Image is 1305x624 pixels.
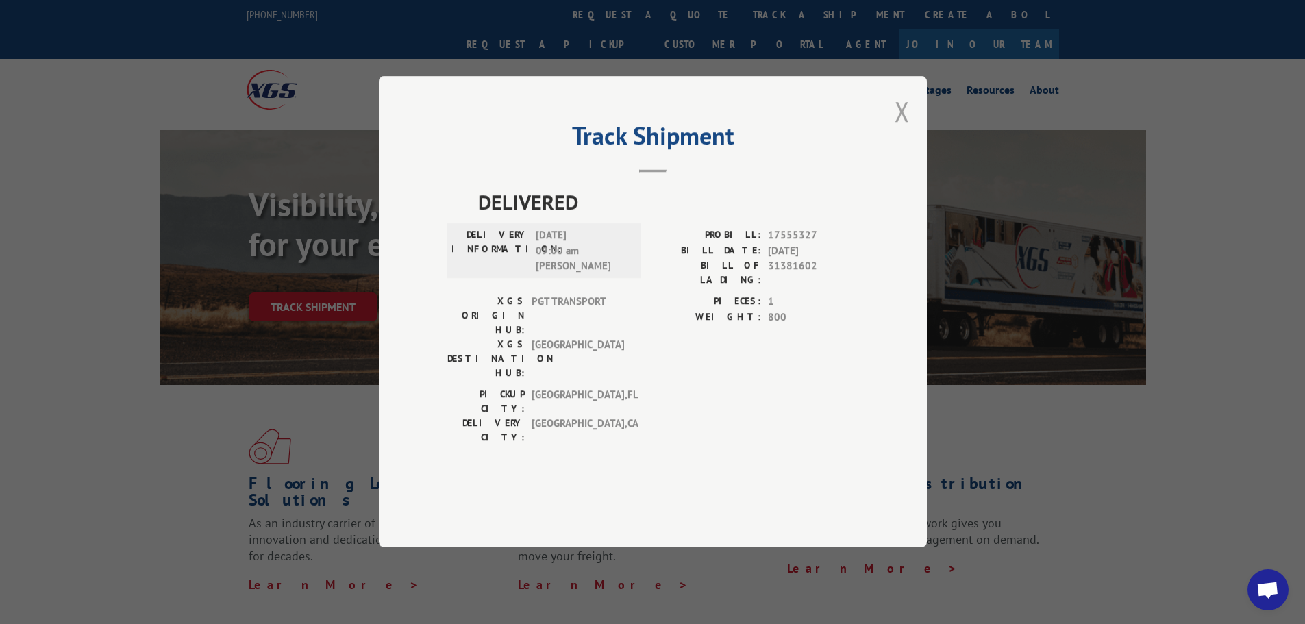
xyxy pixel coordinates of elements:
[532,416,624,445] span: [GEOGRAPHIC_DATA] , CA
[653,310,761,325] label: WEIGHT:
[447,388,525,416] label: PICKUP CITY:
[532,295,624,338] span: PGT TRANSPORT
[532,388,624,416] span: [GEOGRAPHIC_DATA] , FL
[768,259,858,288] span: 31381602
[447,416,525,445] label: DELIVERY CITY:
[1247,569,1289,610] div: Open chat
[653,295,761,310] label: PIECES:
[895,93,910,129] button: Close modal
[447,338,525,381] label: XGS DESTINATION HUB:
[768,310,858,325] span: 800
[768,228,858,244] span: 17555327
[653,228,761,244] label: PROBILL:
[768,295,858,310] span: 1
[478,187,858,218] span: DELIVERED
[768,243,858,259] span: [DATE]
[532,338,624,381] span: [GEOGRAPHIC_DATA]
[653,259,761,288] label: BILL OF LADING:
[451,228,529,275] label: DELIVERY INFORMATION:
[536,228,628,275] span: [DATE] 09:00 am [PERSON_NAME]
[447,126,858,152] h2: Track Shipment
[653,243,761,259] label: BILL DATE:
[447,295,525,338] label: XGS ORIGIN HUB:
